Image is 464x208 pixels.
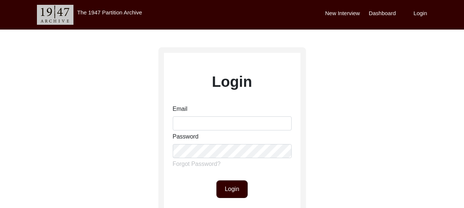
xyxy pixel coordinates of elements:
[216,180,248,198] button: Login
[212,71,252,93] label: Login
[173,105,188,113] label: Email
[325,9,360,18] label: New Interview
[37,5,73,25] img: header-logo.png
[369,9,396,18] label: Dashboard
[173,132,199,141] label: Password
[173,160,221,168] label: Forgot Password?
[413,9,427,18] label: Login
[77,9,142,16] label: The 1947 Partition Archive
